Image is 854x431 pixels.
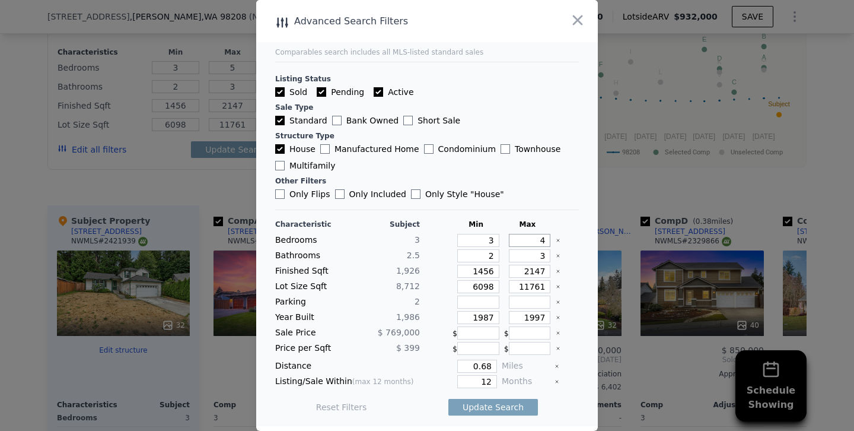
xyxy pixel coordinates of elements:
[556,269,560,274] button: Clear
[396,266,420,275] span: 1,926
[403,116,413,125] input: Short Sale
[332,116,342,125] input: Bank Owned
[556,300,560,305] button: Clear
[411,189,420,199] input: Only Style "House"
[502,360,550,373] div: Miles
[275,249,345,262] div: Bathrooms
[453,220,499,229] div: Min
[275,311,345,324] div: Year Built
[275,220,345,229] div: Characteristic
[275,116,285,125] input: Standard
[335,189,345,199] input: Only Included
[374,87,383,97] input: Active
[275,131,579,141] div: Structure Type
[352,378,414,386] span: (max 12 months)
[275,115,327,126] label: Standard
[556,346,560,351] button: Clear
[275,188,330,200] label: Only Flips
[275,296,345,309] div: Parking
[424,144,434,154] input: Condominium
[275,74,579,84] div: Listing Status
[316,401,367,413] button: Reset
[275,342,345,355] div: Price per Sqft
[275,265,345,278] div: Finished Sqft
[504,342,551,355] div: $
[374,86,413,98] label: Active
[275,280,345,293] div: Lot Size Sqft
[275,375,420,388] div: Listing/Sale Within
[415,235,420,245] span: 3
[556,253,560,258] button: Clear
[555,379,559,384] button: Clear
[275,176,579,186] div: Other Filters
[556,238,560,243] button: Clear
[556,284,560,289] button: Clear
[556,315,560,320] button: Clear
[275,144,285,154] input: House
[335,188,406,200] label: Only Included
[501,144,510,154] input: Townhouse
[453,342,499,355] div: $
[275,87,285,97] input: Sold
[275,161,285,170] input: Multifamily
[396,312,420,322] span: 1,986
[504,220,551,229] div: Max
[275,234,345,247] div: Bedrooms
[555,364,559,369] button: Clear
[378,328,420,337] span: $ 769,000
[448,399,538,416] button: Update Search
[275,327,345,340] div: Sale Price
[256,13,530,30] div: Advanced Search Filters
[411,188,504,200] label: Only Style " House "
[556,331,560,335] button: Clear
[332,115,399,126] label: Bank Owned
[396,281,420,291] span: 8,712
[317,87,326,97] input: Pending
[502,375,550,388] div: Months
[275,189,285,199] input: Only Flips
[320,143,419,155] label: Manufactured Home
[415,297,420,306] span: 2
[275,103,579,112] div: Sale Type
[424,143,496,155] label: Condominium
[453,327,499,340] div: $
[350,220,420,229] div: Subject
[501,143,560,155] label: Townhouse
[403,115,460,126] label: Short Sale
[275,160,335,172] label: Multifamily
[407,251,420,260] span: 2.5
[275,360,420,373] div: Distance
[275,86,307,98] label: Sold
[504,327,551,340] div: $
[320,144,330,154] input: Manufactured Home
[275,143,316,155] label: House
[275,47,579,57] div: Comparables search includes all MLS-listed standard sales
[396,343,420,353] span: $ 399
[317,86,364,98] label: Pending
